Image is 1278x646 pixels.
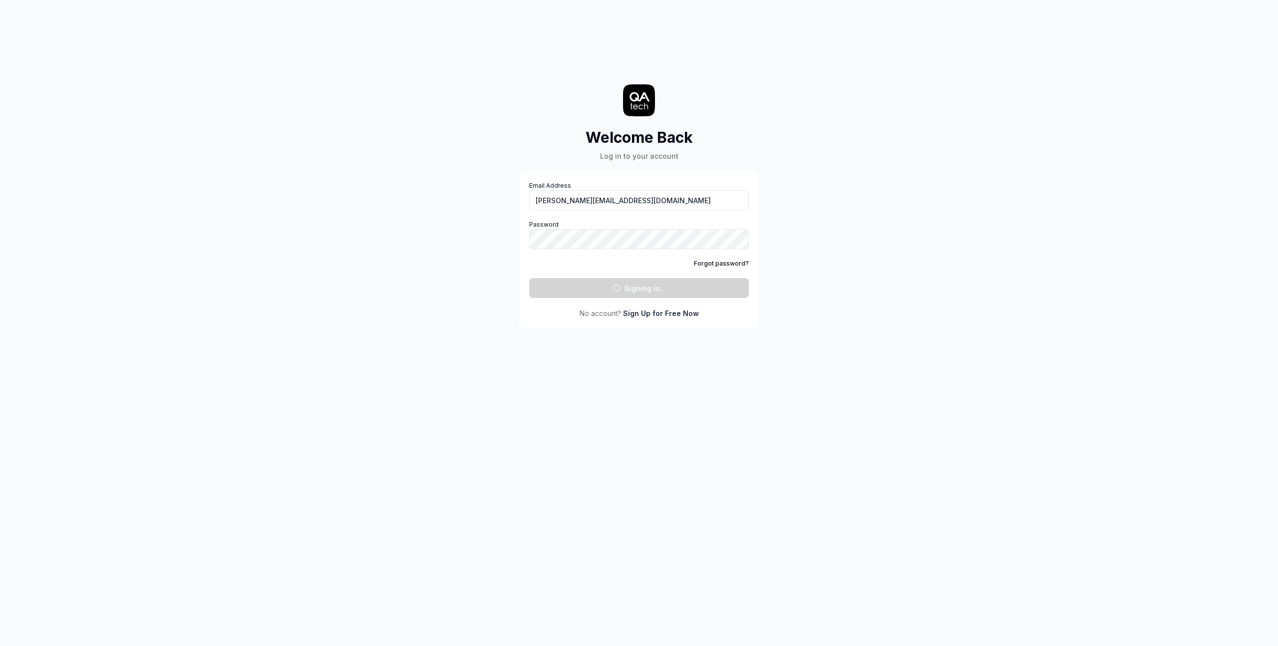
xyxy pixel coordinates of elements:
span: No account? [580,308,621,319]
div: Log in to your account [586,151,693,161]
input: Email Address [529,190,749,210]
a: Sign Up for Free Now [623,308,699,319]
h2: Welcome Back [586,126,693,149]
label: Password [529,220,749,249]
label: Email Address [529,181,749,210]
button: Signing in... [529,278,749,298]
input: Password [529,229,749,249]
a: Forgot password? [694,259,749,268]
